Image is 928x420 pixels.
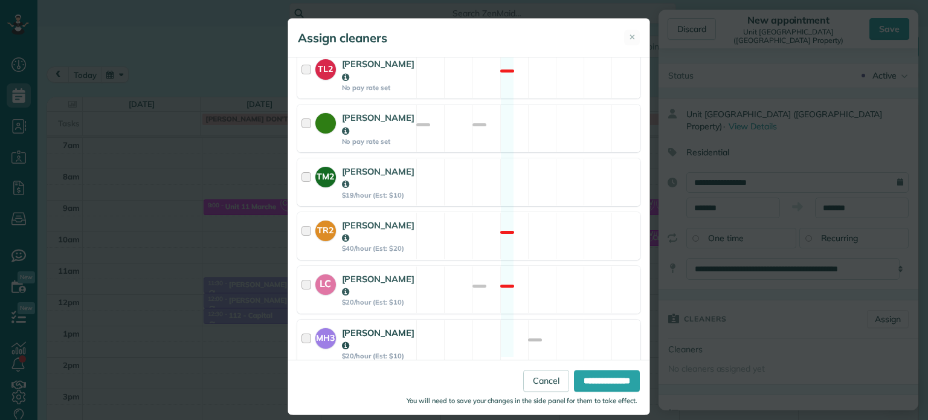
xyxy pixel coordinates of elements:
strong: [PERSON_NAME] [342,273,415,297]
strong: $40/hour (Est: $20) [342,244,415,253]
a: Cancel [523,370,569,392]
strong: No pay rate set [342,137,415,146]
strong: TM2 [315,167,336,183]
strong: MH3 [315,328,336,344]
strong: $20/hour (Est: $10) [342,298,415,306]
small: You will need to save your changes in the side panel for them to take effect. [407,397,637,405]
strong: [PERSON_NAME] [342,166,415,190]
strong: [PERSON_NAME] [342,219,415,244]
strong: $20/hour (Est: $10) [342,352,415,360]
strong: [PERSON_NAME] [342,327,415,351]
strong: $19/hour (Est: $10) [342,191,415,199]
strong: [PERSON_NAME] [342,58,415,82]
span: ✕ [629,31,636,43]
strong: TL2 [315,59,336,76]
h5: Assign cleaners [298,30,387,47]
strong: LC [315,274,336,291]
strong: TR2 [315,221,336,237]
strong: [PERSON_NAME] [342,112,415,136]
strong: No pay rate set [342,83,415,92]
